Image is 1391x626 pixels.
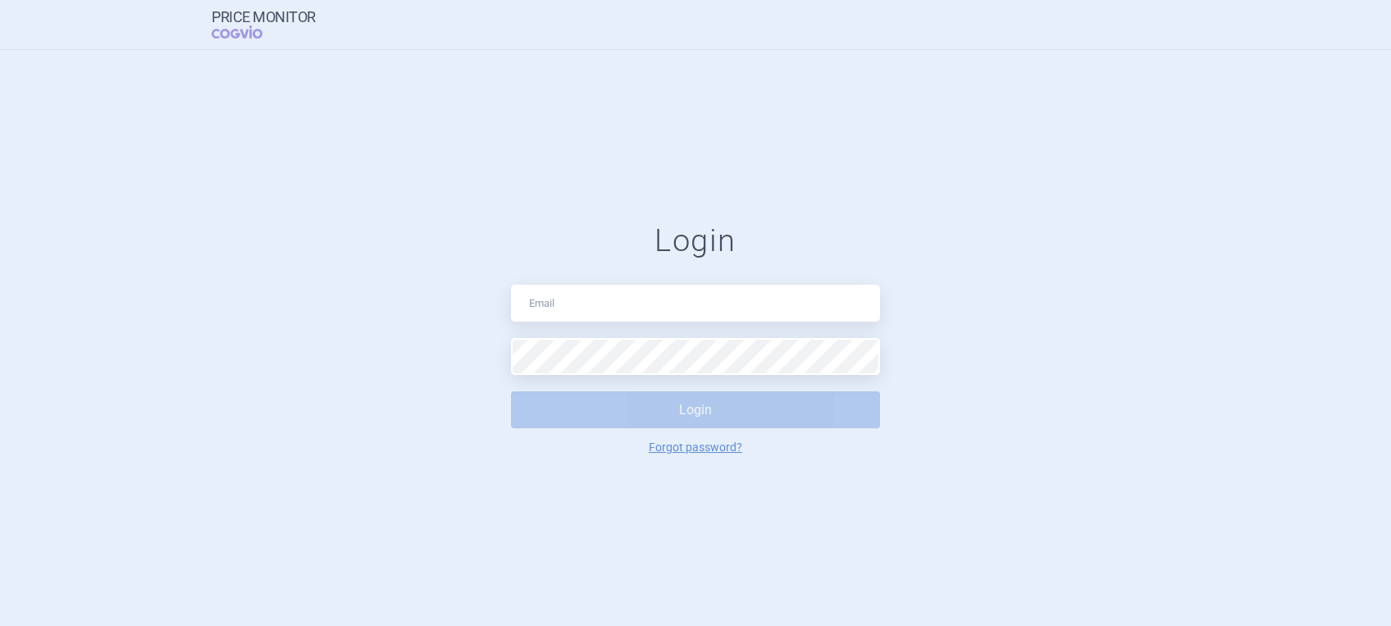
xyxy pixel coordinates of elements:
span: COGVIO [212,25,285,39]
a: Price MonitorCOGVIO [212,9,316,40]
button: Login [511,391,880,428]
input: Email [511,285,880,322]
a: Forgot password? [649,441,742,453]
strong: Price Monitor [212,9,316,25]
h1: Login [511,222,880,260]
